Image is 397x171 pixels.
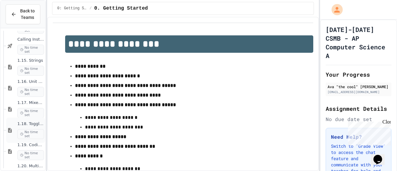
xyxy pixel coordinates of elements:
span: No time set [17,150,44,160]
div: Chat with us now!Close [2,2,43,39]
iframe: chat widget [371,146,391,165]
h3: Need Help? [331,133,386,141]
span: No time set [17,87,44,97]
div: My Account [325,2,344,17]
span: 1.17. Mixed Up Code Practice 1.1-1.6 [17,100,44,106]
div: No due date set [326,115,391,123]
iframe: chat widget [346,119,391,146]
span: No time set [17,45,44,55]
span: No time set [17,66,44,76]
span: 1.15. Strings [17,58,44,63]
span: No time set [17,108,44,118]
span: 1.18. Toggle Mixed Up or Write Code Practice 1.1-1.6 [17,121,44,127]
span: 1.19. Coding Practice 1a (1.1-1.6) [17,142,44,148]
span: Calling Instance Methods - Topic 1.14 [17,37,44,42]
span: / [90,6,92,11]
h2: Assignment Details [326,104,391,113]
button: Back to Teams [6,4,40,24]
span: 0: Getting Started [57,6,87,11]
div: [EMAIL_ADDRESS][DOMAIN_NAME] [328,90,390,94]
span: 1.16. Unit Summary 1a (1.1-1.6) [17,79,44,84]
div: Ava "the cool" [PERSON_NAME] [328,84,390,89]
span: Back to Teams [20,8,35,21]
span: 0. Getting Started [94,5,148,12]
h1: [DATE]-[DATE] CSMB - AP Computer Science A [326,25,391,60]
span: 1.20. Multiple Choice Exercises for Unit 1a (1.1-1.6) [17,164,44,169]
span: No time set [17,129,44,139]
h2: Your Progress [326,70,391,79]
